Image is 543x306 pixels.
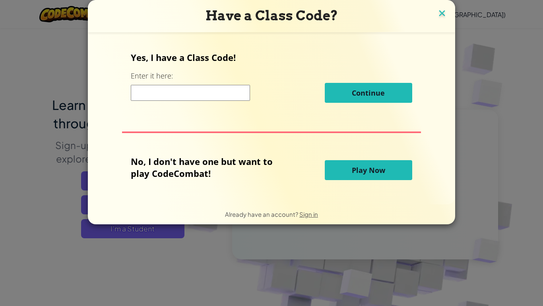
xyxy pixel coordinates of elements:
label: Enter it here: [131,71,173,81]
button: Play Now [325,160,412,180]
span: Continue [352,88,385,98]
img: close icon [437,8,447,20]
span: Have a Class Code? [206,8,338,24]
p: Yes, I have a Class Code! [131,51,412,63]
span: Already have an account? [225,210,299,218]
span: Play Now [352,165,385,175]
p: No, I don't have one but want to play CodeCombat! [131,155,285,179]
button: Continue [325,83,412,103]
a: Sign in [299,210,318,218]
